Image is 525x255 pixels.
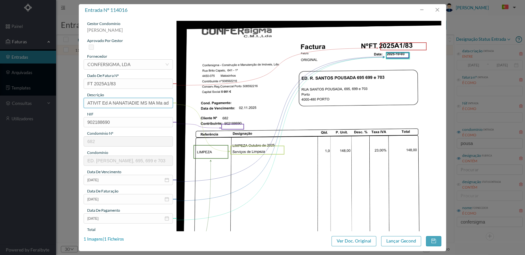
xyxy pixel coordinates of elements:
span: condomínio nº [87,131,113,136]
i: icon: calendar [165,216,169,221]
span: data de vencimento [87,169,121,174]
span: fornecedor [87,54,107,59]
div: CONFERSIGMA, LDA [87,60,131,69]
button: PT [497,2,519,13]
button: Lançar Gecond [381,236,421,246]
span: NIF [87,112,94,116]
div: [PERSON_NAME] [84,27,173,38]
span: data de pagamento [87,208,120,213]
button: Ver Doc. Original [332,236,376,246]
span: total [87,227,95,232]
span: aprovado por gestor [87,38,123,43]
span: condomínio [87,150,108,155]
span: data de faturação [87,189,119,193]
i: icon: calendar [165,178,169,182]
i: icon: down [165,63,169,66]
span: gestor condomínio [87,21,120,26]
span: entrada nº 114016 [85,7,127,13]
div: 1 Imagens | 1 Ficheiros [84,236,124,242]
span: dado de fatura nº [87,73,119,78]
span: descrição [87,92,104,97]
i: icon: calendar [165,197,169,201]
